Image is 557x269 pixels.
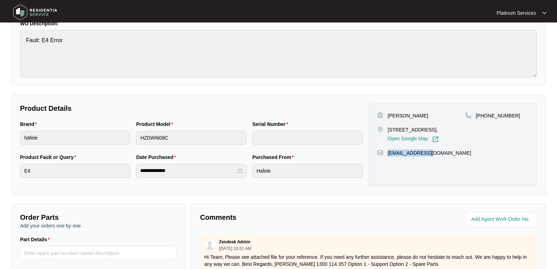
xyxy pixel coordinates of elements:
[20,103,363,113] p: Product Details
[465,112,472,119] img: map-pin
[252,121,291,128] label: Serial Number
[136,121,176,128] label: Product Model
[20,246,177,260] input: Part Details
[542,11,546,15] img: dropdown arrow
[140,167,236,174] input: Date Purchased
[432,136,439,142] img: Link-External
[219,246,251,251] p: [DATE] 10:51 AM
[11,2,60,23] img: residentia service logo
[377,126,383,133] img: map-pin
[476,112,520,119] p: [PHONE_NUMBER]
[136,154,179,161] label: Date Purchased
[377,149,383,156] img: map-pin
[252,154,297,161] label: Purchased From
[377,112,383,119] img: user-pin
[219,239,250,245] p: Zendesk Admin
[204,254,533,268] p: Hi Team, Please see attached file for your reference. If you need any further assistance, please ...
[20,212,177,222] p: Order Parts
[20,30,537,77] textarea: Fault: E4 Error
[388,112,428,119] p: [PERSON_NAME]
[136,131,246,145] input: Product Model
[20,164,130,178] input: Product Fault or Query
[20,154,79,161] label: Product Fault or Query
[20,222,177,229] p: Add your orders one by one
[20,236,53,243] label: Part Details
[388,126,438,133] p: [STREET_ADDRESS],
[20,121,40,128] label: Brand
[205,239,215,250] img: user.svg
[388,149,471,156] p: [EMAIL_ADDRESS][DOMAIN_NAME]
[252,131,363,145] input: Serial Number
[252,164,363,178] input: Purchased From
[471,215,533,224] input: Add Agent Work Order No.
[497,9,536,17] p: Platinum Services
[20,131,130,145] input: Brand
[388,136,438,142] a: Open Google Map
[200,212,363,222] p: Comments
